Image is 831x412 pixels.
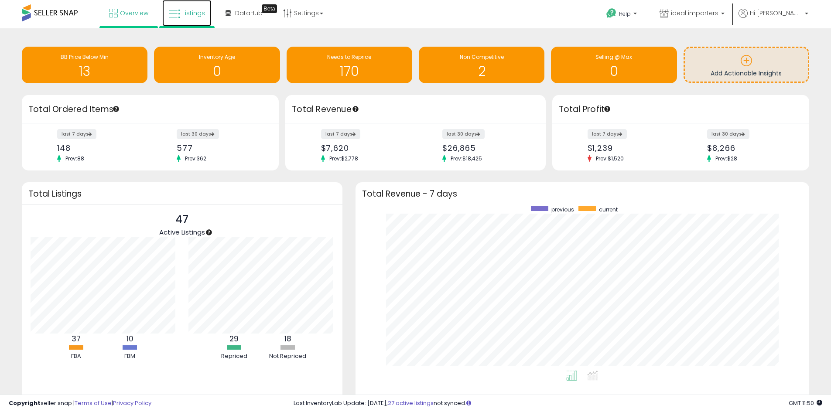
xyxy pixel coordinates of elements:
b: 10 [127,334,133,344]
h3: Total Revenue [292,103,539,116]
div: FBM [104,352,156,361]
span: Needs to Reprice [327,53,371,61]
h1: 170 [291,64,408,78]
a: Non Competitive 2 [419,47,544,83]
a: Hi [PERSON_NAME] [739,9,808,28]
span: Overview [120,9,148,17]
span: Inventory Age [199,53,235,61]
span: Non Competitive [460,53,504,61]
a: Add Actionable Insights [685,48,808,82]
span: Prev: 88 [61,155,89,162]
a: Inventory Age 0 [154,47,280,83]
label: last 30 days [442,129,485,139]
span: Prev: $18,425 [446,155,486,162]
div: $8,266 [707,143,794,153]
div: Last InventoryLab Update: [DATE], not synced. [294,399,822,408]
b: 29 [229,334,239,344]
p: 47 [159,211,205,228]
h1: 0 [158,64,275,78]
label: last 7 days [321,129,360,139]
a: BB Price Below Min 13 [22,47,147,83]
span: Prev: $2,778 [325,155,362,162]
h1: 2 [423,64,540,78]
a: Needs to Reprice 170 [287,47,412,83]
a: Terms of Use [75,399,112,407]
span: Prev: 362 [181,155,211,162]
div: Tooltip anchor [352,105,359,113]
span: Prev: $28 [711,155,742,162]
label: last 30 days [177,129,219,139]
span: Prev: $1,520 [592,155,628,162]
h1: 13 [26,64,143,78]
div: Tooltip anchor [262,4,277,13]
span: current [599,206,618,213]
h3: Total Revenue - 7 days [362,191,803,197]
div: 577 [177,143,263,153]
label: last 7 days [588,129,627,139]
label: last 30 days [707,129,749,139]
span: Listings [182,9,205,17]
b: 18 [284,334,291,344]
a: Selling @ Max 0 [551,47,677,83]
span: ideal importers [671,9,718,17]
span: BB Price Below Min [61,53,109,61]
span: 2025-09-9 11:50 GMT [789,399,822,407]
strong: Copyright [9,399,41,407]
label: last 7 days [57,129,96,139]
span: DataHub [235,9,263,17]
h3: Total Listings [28,191,336,197]
div: seller snap | | [9,399,151,408]
a: Help [599,1,646,28]
h1: 0 [555,64,672,78]
div: $7,620 [321,143,409,153]
div: Repriced [208,352,260,361]
span: previous [551,206,574,213]
span: Help [619,10,631,17]
div: $1,239 [588,143,674,153]
div: Tooltip anchor [603,105,611,113]
a: Privacy Policy [113,399,151,407]
span: Add Actionable Insights [711,69,782,78]
h3: Total Profit [559,103,803,116]
h3: Total Ordered Items [28,103,272,116]
i: Get Help [606,8,617,19]
div: Tooltip anchor [112,105,120,113]
div: FBA [50,352,103,361]
span: Selling @ Max [595,53,632,61]
span: Hi [PERSON_NAME] [750,9,802,17]
b: 37 [72,334,81,344]
i: Click here to read more about un-synced listings. [466,400,471,406]
div: Not Repriced [262,352,314,361]
div: $26,865 [442,143,530,153]
span: Active Listings [159,228,205,237]
div: 148 [57,143,144,153]
a: 27 active listings [388,399,434,407]
div: Tooltip anchor [205,228,213,236]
